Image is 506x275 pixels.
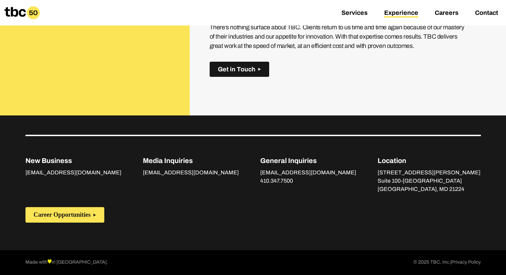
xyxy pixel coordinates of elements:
a: 410.347.7500 [260,178,293,185]
button: Get in Touch [210,62,269,77]
p: General Inquiries [260,155,356,166]
a: Privacy Policy [451,258,481,267]
a: [EMAIL_ADDRESS][DOMAIN_NAME] [25,170,122,177]
button: Career Opportunities [25,207,105,223]
a: [EMAIL_ADDRESS][DOMAIN_NAME] [260,170,356,177]
p: New Business [25,155,122,166]
span: Get in Touch [218,66,255,73]
span: | [450,259,451,265]
p: Suite 100-[GEOGRAPHIC_DATA] [378,177,481,185]
a: Services [341,9,368,18]
a: Experience [384,9,418,18]
a: Careers [435,9,458,18]
a: [EMAIL_ADDRESS][DOMAIN_NAME] [143,170,239,177]
span: Career Opportunities [34,211,91,218]
p: © 2025 TBC, Inc. [413,258,481,267]
p: There’s nothing surface about TBC. Clients return to us time and time again because of our master... [210,23,466,51]
p: [STREET_ADDRESS][PERSON_NAME] [378,169,481,177]
a: Contact [475,9,498,18]
p: Location [378,155,481,166]
p: Media Inquiries [143,155,239,166]
p: Made with in [GEOGRAPHIC_DATA]. [25,258,108,267]
p: [GEOGRAPHIC_DATA], MD 21224 [378,185,481,193]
